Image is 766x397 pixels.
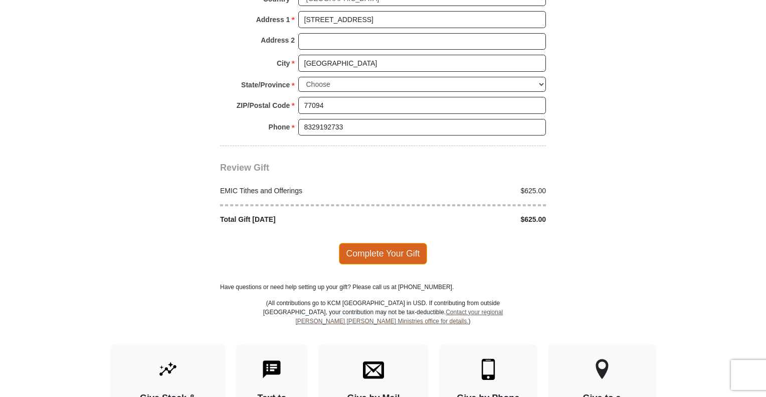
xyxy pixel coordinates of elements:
[215,186,384,196] div: EMIC Tithes and Offerings
[256,13,290,27] strong: Address 1
[237,98,290,112] strong: ZIP/Postal Code
[595,359,609,380] img: other-region
[215,214,384,225] div: Total Gift [DATE]
[261,359,282,380] img: text-to-give.svg
[241,78,290,92] strong: State/Province
[478,359,499,380] img: mobile.svg
[263,299,503,344] p: (All contributions go to KCM [GEOGRAPHIC_DATA] in USD. If contributing from outside [GEOGRAPHIC_D...
[277,56,290,70] strong: City
[269,120,290,134] strong: Phone
[261,33,295,47] strong: Address 2
[220,283,546,292] p: Have questions or need help setting up your gift? Please call us at [PHONE_NUMBER].
[383,186,551,196] div: $625.00
[383,214,551,225] div: $625.00
[363,359,384,380] img: envelope.svg
[157,359,178,380] img: give-by-stock.svg
[295,309,503,325] a: Contact your regional [PERSON_NAME] [PERSON_NAME] Ministries office for details.
[220,163,269,173] span: Review Gift
[339,243,428,264] span: Complete Your Gift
